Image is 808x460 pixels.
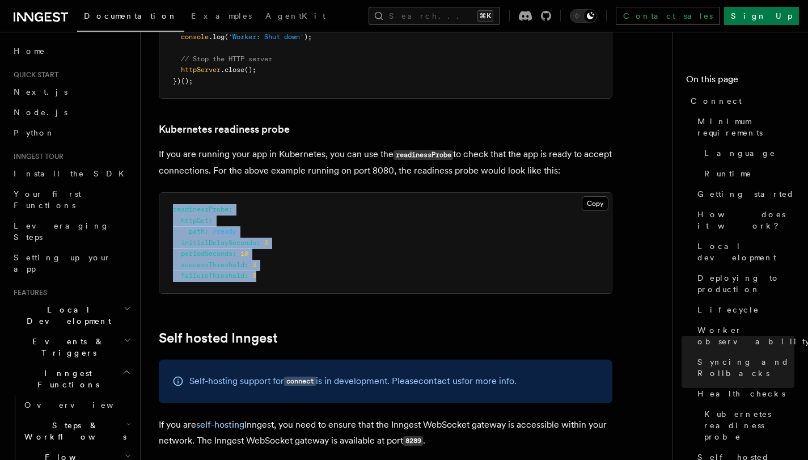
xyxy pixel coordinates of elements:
span: 3 [252,272,256,280]
span: Getting started [697,188,794,200]
span: path [189,227,205,235]
span: Lifecycle [697,304,759,315]
a: Python [9,123,133,143]
span: 'Worker: Shut down' [229,33,304,41]
a: Self hosted Inngest [159,330,278,346]
span: Language [704,147,776,159]
span: Install the SDK [14,169,131,178]
a: Minimum requirements [693,111,794,143]
span: Leveraging Steps [14,221,109,242]
kbd: ⌘K [477,10,493,22]
p: If you are Inngest, you need to ensure that the Inngest WebSocket gateway is accessible within yo... [159,417,612,449]
span: periodSeconds [181,250,232,258]
a: Worker observability [693,320,794,352]
span: : [209,217,213,225]
h4: On this page [686,73,794,91]
a: How does it work? [693,204,794,236]
a: AgentKit [259,3,332,31]
span: : [256,239,260,247]
button: Copy [582,196,608,211]
span: Inngest Functions [9,368,122,390]
a: Local development [693,236,794,268]
span: /ready [213,227,236,235]
a: Setting up your app [9,247,133,279]
button: Steps & Workflows [20,415,133,447]
button: Toggle dark mode [570,9,597,23]
a: Overview [20,395,133,415]
a: Getting started [693,184,794,204]
a: Contact sales [616,7,720,25]
p: If you are running your app in Kubernetes, you can use the to check that the app is ready to acce... [159,146,612,179]
span: Deploying to production [697,272,794,295]
span: Health checks [697,388,785,399]
span: Inngest tour [9,152,64,161]
button: Search...⌘K [369,7,500,25]
code: readinessProbe [394,150,453,160]
a: Health checks [693,383,794,404]
p: Self-hosting support for is in development. Please for more info. [189,373,517,390]
a: Syncing and Rollbacks [693,352,794,383]
a: Home [9,41,133,61]
span: Features [9,288,47,297]
span: Local development [697,240,794,263]
span: Your first Functions [14,189,81,210]
span: Next.js [14,87,67,96]
a: Next.js [9,82,133,102]
span: : [244,272,248,280]
span: Events & Triggers [9,336,124,358]
span: Documentation [84,11,177,20]
a: Sign Up [724,7,799,25]
a: Language [700,143,794,163]
button: Events & Triggers [9,331,133,363]
a: self-hosting [196,419,244,430]
span: Setting up your app [14,253,111,273]
span: (); [244,66,256,74]
a: Runtime [700,163,794,184]
span: 10 [240,250,248,258]
span: AgentKit [265,11,325,20]
a: Kubernetes readiness probe [159,121,290,137]
span: httpGet [181,217,209,225]
span: Syncing and Rollbacks [697,356,794,379]
button: Inngest Functions [9,363,133,395]
span: 3 [264,239,268,247]
span: })(); [173,77,193,85]
span: ( [225,33,229,41]
a: Connect [686,91,794,111]
span: Local Development [9,304,124,327]
span: .log [209,33,225,41]
span: Examples [191,11,252,20]
span: Minimum requirements [697,116,794,138]
span: : [205,227,209,235]
span: successThreshold [181,261,244,269]
span: Runtime [704,168,752,179]
a: Lifecycle [693,299,794,320]
a: Documentation [77,3,184,32]
a: Install the SDK [9,163,133,184]
span: // Stop the HTTP server [181,55,272,63]
span: Python [14,128,55,137]
span: console [181,33,209,41]
span: httpServer [181,66,221,74]
span: Connect [691,95,742,107]
span: : [244,261,248,269]
span: Steps & Workflows [20,420,126,442]
code: 8289 [403,436,423,446]
button: Local Development [9,299,133,331]
span: Overview [24,400,141,410]
a: Your first Functions [9,184,133,216]
span: .close [221,66,244,74]
a: Examples [184,3,259,31]
span: initialDelaySeconds [181,239,256,247]
span: Quick start [9,70,58,79]
a: contact us [418,375,462,386]
code: connect [284,377,316,386]
span: ); [304,33,312,41]
a: Node.js [9,102,133,123]
span: : [229,205,232,213]
a: Leveraging Steps [9,216,133,247]
span: failureThreshold [181,272,244,280]
span: Node.js [14,108,67,117]
a: Kubernetes readiness probe [700,404,794,447]
span: 3 [252,261,256,269]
